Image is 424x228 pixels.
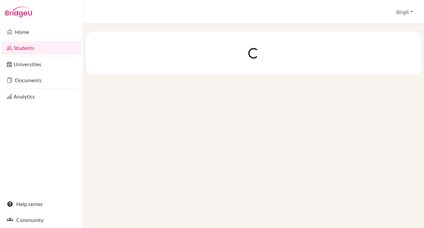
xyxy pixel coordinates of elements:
[1,197,82,211] a: Help center
[393,6,416,18] button: Birgit
[1,58,82,71] a: Universities
[5,7,32,17] img: Bridge-U
[1,41,82,55] a: Students
[1,90,82,103] a: Analytics
[1,74,82,87] a: Documents
[1,213,82,227] a: Community
[1,25,82,39] a: Home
